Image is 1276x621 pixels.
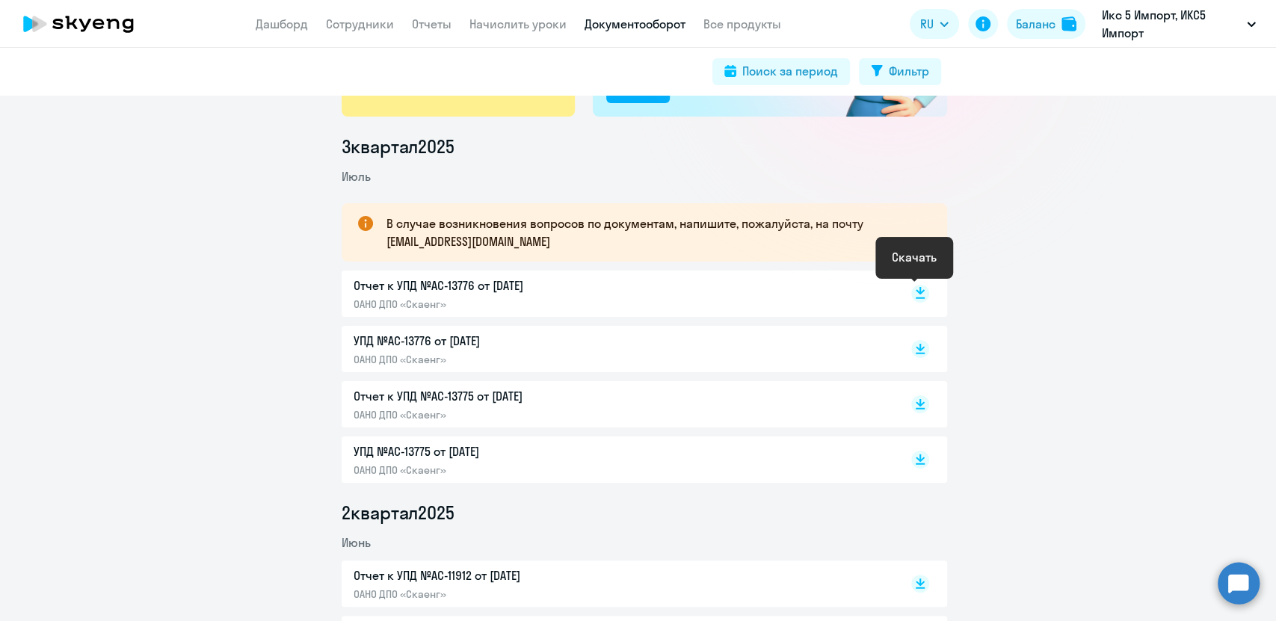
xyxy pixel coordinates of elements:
p: Икс 5 Импорт, ИКС5 Импорт [1102,6,1241,42]
p: ОАНО ДПО «Скаенг» [354,463,668,477]
div: Фильтр [889,62,929,80]
a: Отчеты [412,16,451,31]
a: Документооборот [585,16,685,31]
p: ОАНО ДПО «Скаенг» [354,353,668,366]
a: Отчет к УПД №AC-13776 от [DATE]ОАНО ДПО «Скаенг» [354,276,880,311]
p: ОАНО ДПО «Скаенг» [354,587,668,601]
div: Скачать [892,248,937,266]
p: В случае возникновения вопросов по документам, напишите, пожалуйста, на почту [EMAIL_ADDRESS][DOM... [386,214,920,250]
p: ОАНО ДПО «Скаенг» [354,297,668,311]
span: Июнь [342,535,371,550]
button: RU [910,9,959,39]
a: Все продукты [703,16,781,31]
a: УПД №AC-13776 от [DATE]ОАНО ДПО «Скаенг» [354,332,880,366]
a: Дашборд [256,16,308,31]
a: Отчет к УПД №AC-13775 от [DATE]ОАНО ДПО «Скаенг» [354,387,880,421]
span: Июль [342,169,371,184]
button: Икс 5 Импорт, ИКС5 Импорт [1094,6,1263,42]
a: Начислить уроки [469,16,567,31]
p: УПД №AC-13776 от [DATE] [354,332,668,350]
a: УПД №AC-13775 от [DATE]ОАНО ДПО «Скаенг» [354,442,880,477]
div: Баланс [1016,15,1055,33]
a: Отчет к УПД №AC-11912 от [DATE]ОАНО ДПО «Скаенг» [354,566,880,601]
button: Балансbalance [1007,9,1085,39]
button: Фильтр [859,58,941,85]
div: Поиск за период [742,62,838,80]
button: Поиск за период [712,58,850,85]
p: Отчет к УПД №AC-13776 от [DATE] [354,276,668,294]
span: RU [920,15,934,33]
a: Сотрудники [326,16,394,31]
p: ОАНО ДПО «Скаенг» [354,408,668,421]
img: balance [1061,16,1076,31]
p: УПД №AC-13775 от [DATE] [354,442,668,460]
p: Отчет к УПД №AC-13775 от [DATE] [354,387,668,405]
p: Отчет к УПД №AC-11912 от [DATE] [354,566,668,584]
li: 3 квартал 2025 [342,135,947,158]
li: 2 квартал 2025 [342,501,947,525]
